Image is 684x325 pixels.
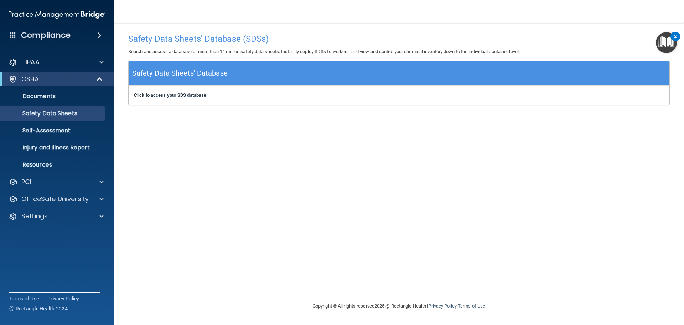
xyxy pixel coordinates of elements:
[9,305,68,312] span: Ⓒ Rectangle Health 2024
[134,92,206,98] a: Click to access your SDS database
[9,178,104,186] a: PCI
[5,93,102,100] p: Documents
[21,58,40,66] p: HIPAA
[674,36,677,46] div: 2
[458,303,485,309] a: Terms of Use
[5,161,102,168] p: Resources
[128,34,670,44] h4: Safety Data Sheets' Database (SDSs)
[269,295,529,318] div: Copyright © All rights reserved 2025 @ Rectangle Health | |
[21,195,89,203] p: OfficeSafe University
[132,67,228,80] h5: Safety Data Sheets' Database
[9,58,104,66] a: HIPAA
[9,75,103,83] a: OSHA
[9,295,39,302] a: Terms of Use
[9,212,104,220] a: Settings
[5,110,102,117] p: Safety Data Sheets
[656,32,677,53] button: Open Resource Center, 2 new notifications
[128,47,670,56] p: Search and access a database of more than 14 million safety data sheets. Instantly deploy SDSs to...
[21,178,31,186] p: PCI
[21,75,39,83] p: OSHA
[428,303,456,309] a: Privacy Policy
[9,195,104,203] a: OfficeSafe University
[9,7,105,22] img: PMB logo
[47,295,79,302] a: Privacy Policy
[21,30,71,40] h4: Compliance
[5,127,102,134] p: Self-Assessment
[21,212,48,220] p: Settings
[5,144,102,151] p: Injury and Illness Report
